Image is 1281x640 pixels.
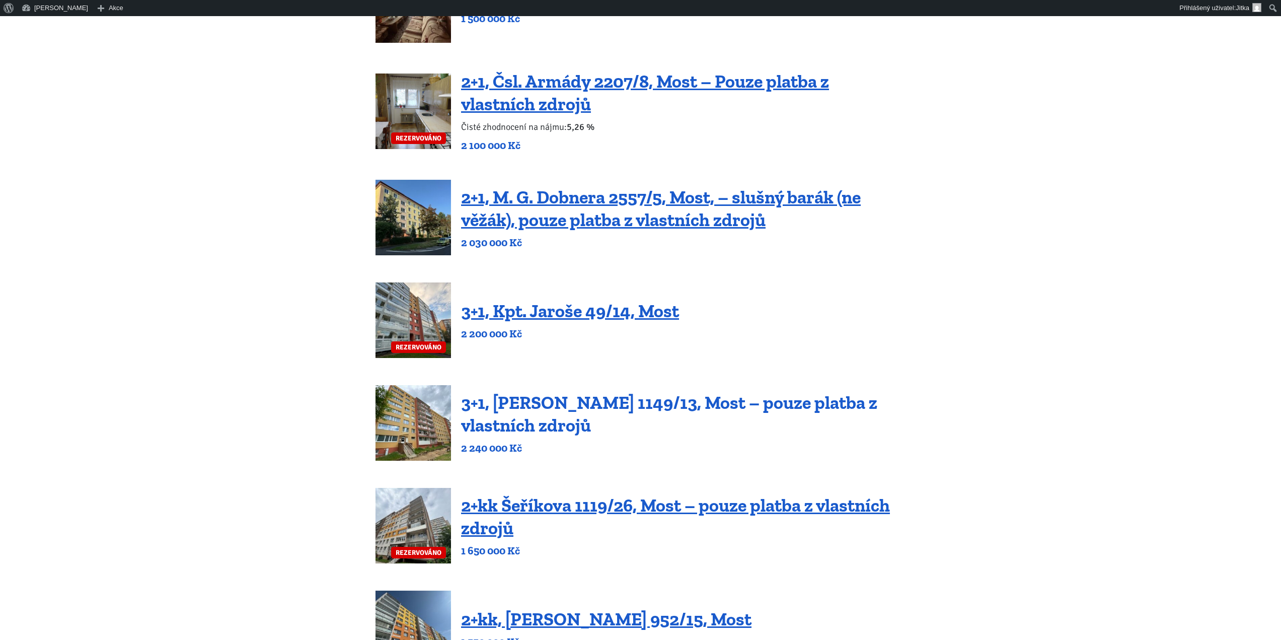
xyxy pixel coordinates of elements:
[391,341,446,353] span: REZERVOVÁNO
[391,132,446,144] span: REZERVOVÁNO
[375,488,451,563] a: REZERVOVÁNO
[1236,4,1249,12] span: Jitka
[375,282,451,358] a: REZERVOVÁNO
[461,120,906,134] p: Čisté zhodnocení na nájmu:
[461,441,906,455] p: 2 240 000 Kč
[461,494,890,539] a: 2+kk Šeříkova 1119/26, Most – pouze platba z vlastních zdrojů
[461,544,906,558] p: 1 650 000 Kč
[567,121,594,132] b: 5,26 %
[375,74,451,149] a: REZERVOVÁNO
[461,392,877,436] a: 3+1, [PERSON_NAME] 1149/13, Most – pouze platba z vlastních zdrojů
[461,327,679,341] p: 2 200 000 Kč
[461,186,861,231] a: 2+1, M. G. Dobnera 2557/5, Most, – slušný barák (ne věžák), pouze platba z vlastních zdrojů
[391,547,446,558] span: REZERVOVÁNO
[461,70,829,115] a: 2+1, Čsl. Armády 2207/8, Most – Pouze platba z vlastních zdrojů
[461,138,906,153] p: 2 100 000 Kč
[461,300,679,322] a: 3+1, Kpt. Jaroše 49/14, Most
[461,12,841,26] p: 1 500 000 Kč
[461,236,906,250] p: 2 030 000 Kč
[461,608,751,630] a: 2+kk, [PERSON_NAME] 952/15, Most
